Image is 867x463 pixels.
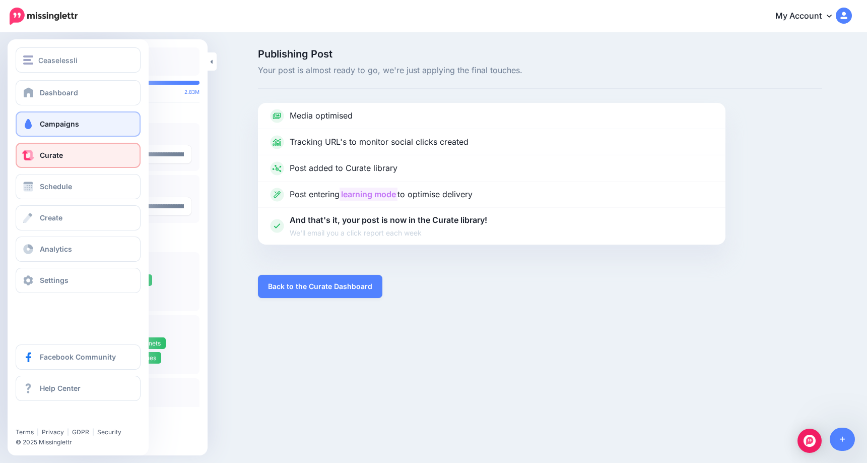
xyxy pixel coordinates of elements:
[16,237,141,262] a: Analytics
[340,188,397,201] mark: learning mode
[40,353,116,361] span: Facebook Community
[184,89,199,95] span: 2.83M
[37,428,39,436] span: |
[40,182,72,191] span: Schedule
[16,414,92,424] iframe: Twitter Follow Button
[40,276,69,284] span: Settings
[16,205,141,230] a: Create
[258,49,822,59] span: Publishing Post
[765,4,852,29] a: My Account
[40,151,63,159] span: Curate
[42,428,64,436] a: Privacy
[16,268,141,293] a: Settings
[16,47,141,73] button: Ceaselessli
[97,428,121,436] a: Security
[72,428,89,436] a: GDPR
[40,384,81,392] span: Help Center
[92,428,94,436] span: |
[67,428,69,436] span: |
[290,136,469,149] p: Tracking URL's to monitor social clicks created
[16,111,141,137] a: Campaigns
[258,64,822,77] span: Your post is almost ready to go, we're just applying the final touches.
[16,80,141,105] a: Dashboard
[40,88,78,97] span: Dashboard
[16,437,147,447] li: © 2025 Missinglettr
[16,143,141,168] a: Curate
[258,275,382,298] a: Back to the Curate Dashboard
[290,162,397,175] p: Post added to Curate library
[16,428,34,436] a: Terms
[16,376,141,401] a: Help Center
[290,214,487,239] p: And that's it, your post is now in the Curate library!
[10,8,78,25] img: Missinglettr
[40,213,62,222] span: Create
[16,174,141,199] a: Schedule
[40,120,79,128] span: Campaigns
[38,54,78,66] span: Ceaselessli
[16,344,141,370] a: Facebook Community
[23,55,33,65] img: menu.png
[290,188,473,201] p: Post entering to optimise delivery
[797,429,822,453] div: Open Intercom Messenger
[290,227,487,239] span: We'll email you a click report each week
[290,109,353,123] p: Media optimised
[40,245,72,253] span: Analytics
